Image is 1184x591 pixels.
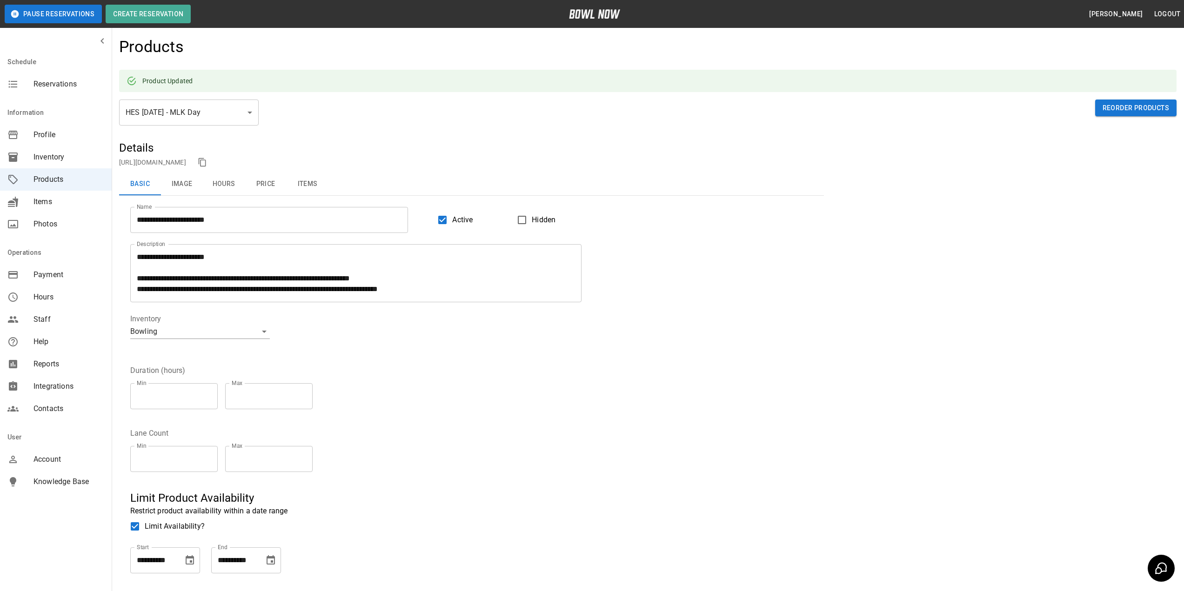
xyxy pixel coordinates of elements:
span: Active [452,214,473,226]
button: Create Reservation [106,5,191,23]
span: Payment [33,269,104,280]
span: Profile [33,129,104,140]
span: Help [33,336,104,347]
button: Choose date, selected date is Jan 19, 2026 [261,551,280,570]
h5: Details [119,140,824,155]
div: HES [DATE] - MLK Day [119,100,259,126]
h5: Limit Product Availability [130,491,813,505]
img: logo [569,9,620,19]
a: [URL][DOMAIN_NAME] [119,159,186,166]
span: Account [33,454,104,465]
p: Restrict product availability within a date range [130,505,813,517]
button: copy link [195,155,209,169]
button: Logout [1151,6,1184,23]
span: Hidden [532,214,555,226]
span: Knowledge Base [33,476,104,487]
div: Product Updated [142,73,193,89]
button: Hours [203,173,245,195]
button: [PERSON_NAME] [1085,6,1146,23]
span: Products [33,174,104,185]
span: Integrations [33,381,104,392]
button: Price [245,173,287,195]
legend: Lane Count [130,428,169,438]
span: Reservations [33,79,104,90]
span: Staff [33,314,104,325]
span: Inventory [33,152,104,163]
button: Basic [119,173,161,195]
button: Choose date, selected date is Jan 19, 2026 [181,551,199,570]
span: Items [33,196,104,207]
legend: Duration (hours) [130,365,185,376]
div: basic tabs example [119,173,824,195]
button: Pause Reservations [5,5,102,23]
span: Hours [33,292,104,303]
button: Image [161,173,203,195]
h4: Products [119,37,184,57]
legend: Inventory [130,313,161,324]
span: Reports [33,359,104,370]
div: Bowling [130,324,270,339]
span: Photos [33,219,104,230]
label: Hidden products will not be visible to customers. You can still create and use them for bookings. [512,210,555,230]
button: Items [287,173,328,195]
span: Contacts [33,403,104,414]
button: Reorder Products [1095,100,1177,117]
span: Limit Availability? [145,521,205,532]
